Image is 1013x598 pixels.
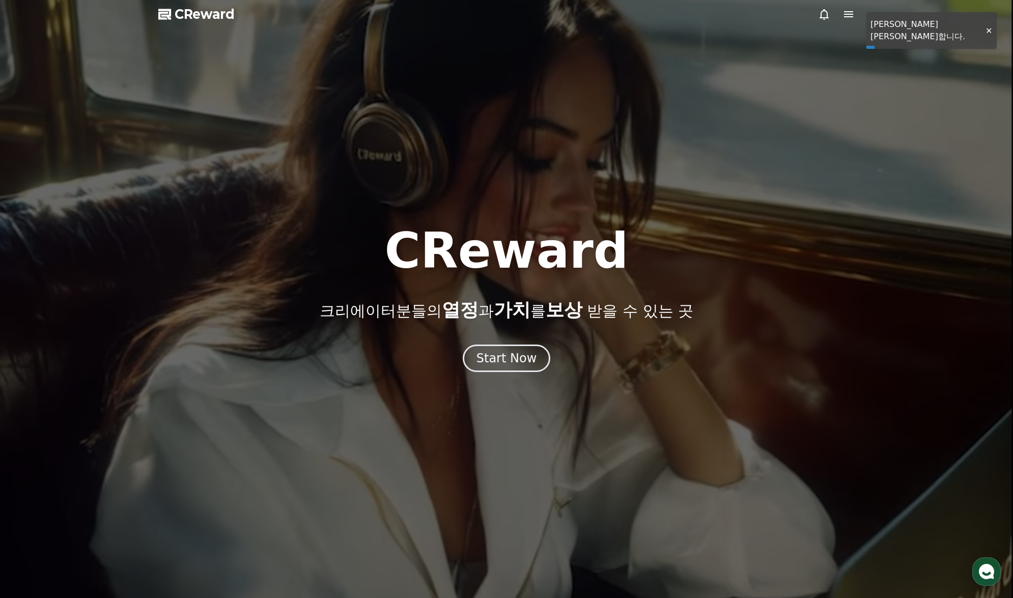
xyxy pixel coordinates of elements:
span: 보상 [546,299,582,320]
span: 열정 [442,299,479,320]
a: Start Now [463,355,551,364]
button: Start Now [463,345,551,372]
a: 설정 [131,323,195,348]
span: CReward [175,6,235,22]
a: 홈 [3,323,67,348]
h1: CReward [384,226,628,275]
span: 홈 [32,338,38,346]
span: 설정 [157,338,170,346]
div: Start Now [476,350,537,366]
span: 가치 [494,299,530,320]
a: 대화 [67,323,131,348]
span: 대화 [93,338,105,347]
p: 크리에이터분들의 과 를 받을 수 있는 곳 [320,300,693,320]
a: CReward [158,6,235,22]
